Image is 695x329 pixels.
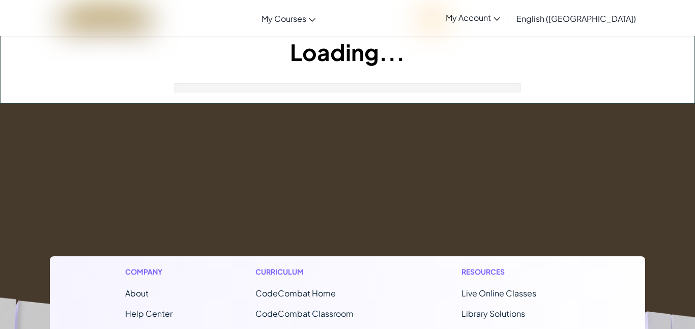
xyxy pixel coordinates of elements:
[125,288,149,298] a: About
[255,288,336,298] span: CodeCombat Home
[255,308,354,319] a: CodeCombat Classroom
[255,266,379,277] h1: Curriculum
[125,266,172,277] h1: Company
[419,2,505,34] a: My Account
[461,308,525,319] a: Library Solutions
[461,266,570,277] h1: Resources
[461,288,536,298] a: Live Online Classes
[125,308,172,319] a: Help Center
[446,12,500,23] span: My Account
[256,5,321,32] a: My Courses
[511,5,641,32] a: English ([GEOGRAPHIC_DATA])
[516,13,636,24] span: English ([GEOGRAPHIC_DATA])
[424,10,441,27] img: avatar
[62,8,151,28] img: CodeCombat logo
[1,36,694,68] h1: Loading...
[262,13,306,24] span: My Courses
